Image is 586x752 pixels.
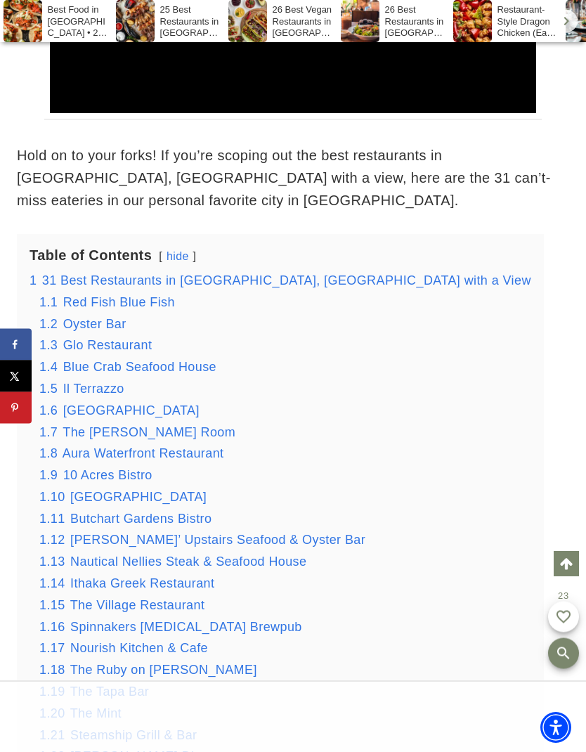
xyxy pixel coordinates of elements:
[39,360,216,374] a: 1.4 Blue Crab Seafood House
[39,533,65,547] span: 1.12
[39,490,207,504] a: 1.10 [GEOGRAPHIC_DATA]
[39,555,306,569] a: 1.13 Nautical Nellies Steak & Seafood House
[39,317,58,331] span: 1.2
[39,338,152,352] a: 1.3 Glo Restaurant
[39,360,58,374] span: 1.4
[63,403,200,417] span: [GEOGRAPHIC_DATA]
[70,576,214,590] span: Ithaka Greek Restaurant
[39,598,204,612] a: 1.15 The Village Restaurant
[70,555,306,569] span: Nautical Nellies Steak & Seafood House
[39,403,200,417] a: 1.6 [GEOGRAPHIC_DATA]
[63,295,175,309] span: Red Fish Blue Fish
[167,250,189,262] a: hide
[63,338,152,352] span: Glo Restaurant
[63,425,235,439] span: The [PERSON_NAME] Room
[39,295,175,309] a: 1.1 Red Fish Blue Fish
[39,576,65,590] span: 1.14
[39,576,214,590] a: 1.14 Ithaka Greek Restaurant
[39,468,152,482] a: 1.9 10 Acres Bistro
[39,598,65,612] span: 1.15
[39,382,124,396] a: 1.5 Il Terrazzo
[70,641,208,655] span: Nourish Kitchen & Cafe
[70,620,302,634] span: Spinnakers [MEDICAL_DATA] Brewpub
[17,144,569,212] p: Hold on to your forks! If you’re scoping out the best restaurants in [GEOGRAPHIC_DATA], [GEOGRAPH...
[540,712,571,743] div: Accessibility Menu
[39,425,235,439] a: 1.7 The [PERSON_NAME] Room
[42,273,531,287] span: 31 Best Restaurants in [GEOGRAPHIC_DATA], [GEOGRAPHIC_DATA] with a View
[39,317,126,331] a: 1.2 Oyster Bar
[39,468,58,482] span: 1.9
[39,512,211,526] a: 1.11 Butchart Gardens Bistro
[39,620,65,634] span: 1.16
[30,247,152,263] b: Table of Contents
[39,295,58,309] span: 1.1
[30,273,37,287] span: 1
[39,555,65,569] span: 1.13
[181,682,405,752] iframe: Advertisement
[63,468,152,482] span: 10 Acres Bistro
[63,382,124,396] span: Il Terrazzo
[70,663,257,677] span: The Ruby on [PERSON_NAME]
[39,533,365,547] a: 1.12 [PERSON_NAME]’ Upstairs Seafood & Oyster Bar
[554,551,579,576] a: Scroll to top
[70,598,205,612] span: The Village Restaurant
[63,317,126,331] span: Oyster Bar
[39,641,65,655] span: 1.17
[39,403,58,417] span: 1.6
[39,641,208,655] a: 1.17 Nourish Kitchen & Cafe
[39,663,257,677] a: 1.18 The Ruby on [PERSON_NAME]
[70,533,365,547] span: [PERSON_NAME]’ Upstairs Seafood & Oyster Bar
[39,490,65,504] span: 1.10
[39,620,302,634] a: 1.16 Spinnakers [MEDICAL_DATA] Brewpub
[63,360,216,374] span: Blue Crab Seafood House
[39,446,223,460] a: 1.8 Aura Waterfront Restaurant
[39,382,58,396] span: 1.5
[39,425,58,439] span: 1.7
[39,663,65,677] span: 1.18
[39,446,58,460] span: 1.8
[39,338,58,352] span: 1.3
[30,273,531,287] a: 1 31 Best Restaurants in [GEOGRAPHIC_DATA], [GEOGRAPHIC_DATA] with a View
[39,512,65,526] span: 1.11
[70,490,207,504] span: [GEOGRAPHIC_DATA]
[63,446,224,460] span: Aura Waterfront Restaurant
[70,512,211,526] span: Butchart Gardens Bistro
